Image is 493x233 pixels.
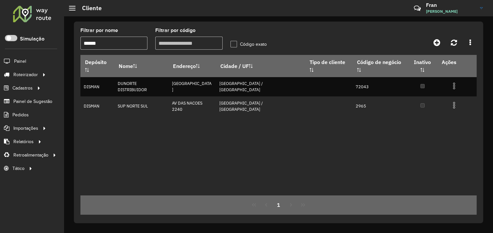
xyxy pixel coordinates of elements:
td: [GEOGRAPHIC_DATA] / [GEOGRAPHIC_DATA] [216,96,305,116]
th: Cidade / UF [216,55,305,77]
h3: Fran [426,2,475,8]
h2: Cliente [76,5,102,12]
th: Endereço [168,55,216,77]
span: Painel de Sugestão [13,98,52,105]
td: DISMAN [80,96,114,116]
td: AV DAS NACOES 2240 [168,96,216,116]
span: Cadastros [12,85,33,92]
span: Relatórios [13,138,34,145]
span: Tático [12,165,25,172]
th: Nome [114,55,168,77]
label: Filtrar por código [155,26,195,34]
a: Contato Rápido [410,1,424,15]
span: [PERSON_NAME] [426,8,475,14]
th: Ações [437,55,476,69]
label: Simulação [20,35,44,43]
span: Importações [13,125,38,132]
td: [GEOGRAPHIC_DATA] / [GEOGRAPHIC_DATA] [216,77,305,96]
td: SUP NORTE SUL [114,96,168,116]
td: 2965 [352,96,408,116]
td: 72043 [352,77,408,96]
th: Inativo [408,55,437,77]
span: Painel [14,58,26,65]
span: Pedidos [12,111,29,118]
th: Depósito [80,55,114,77]
label: Código exato [230,41,267,48]
td: DISMAN [80,77,114,96]
label: Filtrar por nome [80,26,118,34]
button: 1 [272,199,285,211]
td: [GEOGRAPHIC_DATA] [168,77,216,96]
span: Roteirizador [13,71,38,78]
td: DUNORTE DISTRIBUIDOR [114,77,168,96]
span: Retroalimentação [13,152,48,158]
th: Tipo de cliente [305,55,352,77]
th: Código de negócio [352,55,408,77]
